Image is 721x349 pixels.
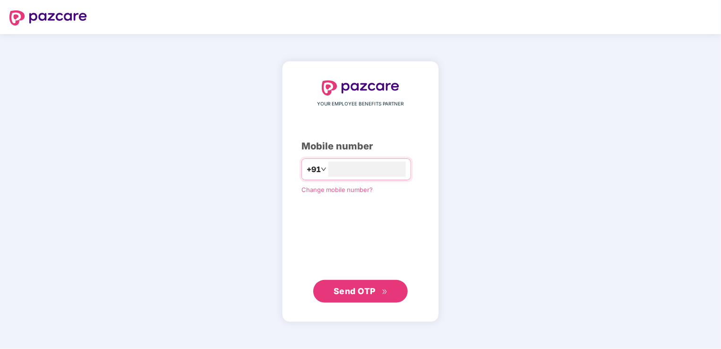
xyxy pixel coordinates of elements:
[313,280,408,303] button: Send OTPdouble-right
[307,164,321,175] span: +91
[322,80,399,96] img: logo
[9,10,87,26] img: logo
[334,286,376,296] span: Send OTP
[321,166,326,172] span: down
[301,139,420,154] div: Mobile number
[382,289,388,295] span: double-right
[318,100,404,108] span: YOUR EMPLOYEE BENEFITS PARTNER
[301,186,373,193] a: Change mobile number?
